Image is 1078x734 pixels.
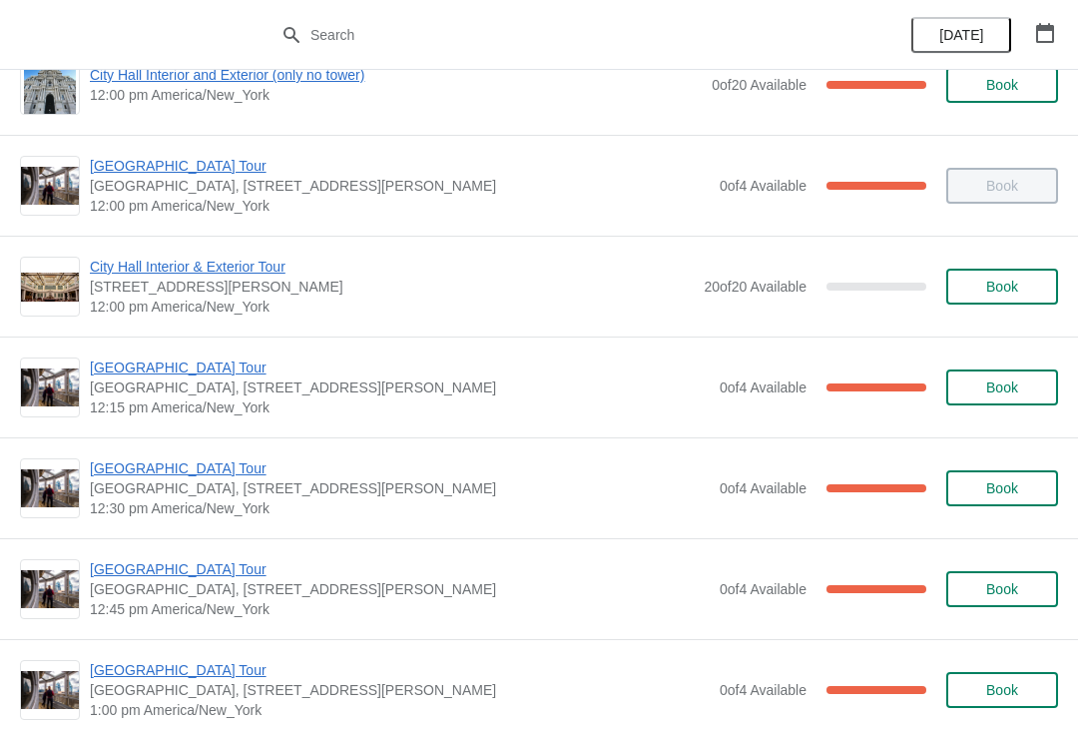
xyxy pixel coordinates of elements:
span: [GEOGRAPHIC_DATA], [STREET_ADDRESS][PERSON_NAME] [90,579,710,599]
span: 0 of 4 Available [720,581,807,597]
span: [GEOGRAPHIC_DATA], [STREET_ADDRESS][PERSON_NAME] [90,377,710,397]
span: 12:45 pm America/New_York [90,599,710,619]
span: 12:30 pm America/New_York [90,498,710,518]
span: [GEOGRAPHIC_DATA] Tour [90,559,710,579]
span: Book [986,581,1018,597]
button: [DATE] [911,17,1011,53]
span: 0 of 4 Available [720,379,807,395]
span: [GEOGRAPHIC_DATA] Tour [90,358,710,377]
span: Book [986,77,1018,93]
span: 20 of 20 Available [704,279,807,295]
button: Book [946,571,1058,607]
img: City Hall Tower Tour | City Hall Visitor Center, 1400 John F Kennedy Boulevard Suite 121, Philade... [21,469,79,508]
span: [GEOGRAPHIC_DATA] Tour [90,660,710,680]
input: Search [309,17,808,53]
span: [STREET_ADDRESS][PERSON_NAME] [90,277,694,297]
button: Book [946,470,1058,506]
button: Book [946,269,1058,305]
span: 12:00 pm America/New_York [90,297,694,317]
span: 1:00 pm America/New_York [90,700,710,720]
img: City Hall Interior & Exterior Tour | 1400 John F Kennedy Boulevard, Suite 121, Philadelphia, PA, ... [21,273,79,302]
img: City Hall Tower Tour | City Hall Visitor Center, 1400 John F Kennedy Boulevard Suite 121, Philade... [21,671,79,710]
span: [GEOGRAPHIC_DATA], [STREET_ADDRESS][PERSON_NAME] [90,478,710,498]
span: Book [986,480,1018,496]
img: City Hall Tower Tour | City Hall Visitor Center, 1400 John F Kennedy Boulevard Suite 121, Philade... [21,368,79,407]
span: [DATE] [939,27,983,43]
span: [GEOGRAPHIC_DATA] Tour [90,156,710,176]
button: Book [946,67,1058,103]
span: 0 of 20 Available [712,77,807,93]
span: [GEOGRAPHIC_DATA], [STREET_ADDRESS][PERSON_NAME] [90,176,710,196]
span: Book [986,682,1018,698]
span: 12:15 pm America/New_York [90,397,710,417]
span: Book [986,279,1018,295]
button: Book [946,672,1058,708]
span: 0 of 4 Available [720,178,807,194]
img: City Hall Tower Tour | City Hall Visitor Center, 1400 John F Kennedy Boulevard Suite 121, Philade... [21,167,79,206]
span: [GEOGRAPHIC_DATA], [STREET_ADDRESS][PERSON_NAME] [90,680,710,700]
span: Book [986,379,1018,395]
img: City Hall Tower Tour | City Hall Visitor Center, 1400 John F Kennedy Boulevard Suite 121, Philade... [21,570,79,609]
span: 12:00 pm America/New_York [90,196,710,216]
span: 12:00 pm America/New_York [90,85,702,105]
button: Book [946,369,1058,405]
span: 0 of 4 Available [720,480,807,496]
span: City Hall Interior and Exterior (only no tower) [90,65,702,85]
span: [GEOGRAPHIC_DATA] Tour [90,458,710,478]
span: City Hall Interior & Exterior Tour [90,257,694,277]
img: City Hall Interior and Exterior (only no tower) | | 12:00 pm America/New_York [24,56,77,114]
span: 0 of 4 Available [720,682,807,698]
